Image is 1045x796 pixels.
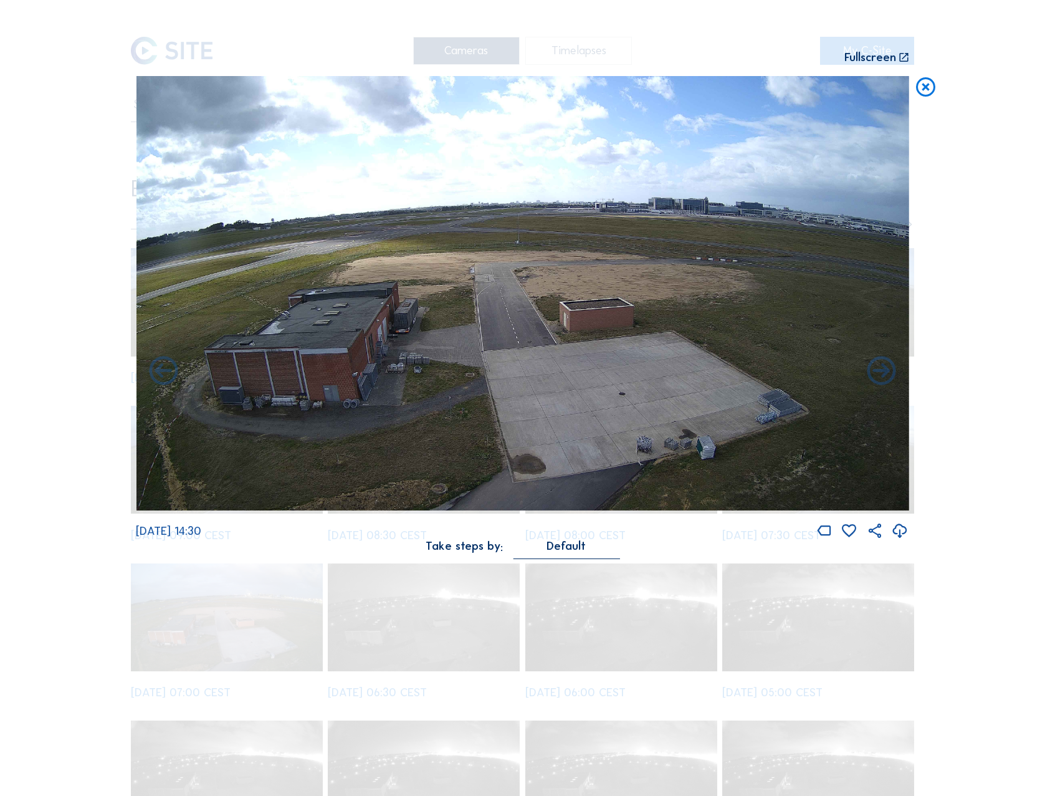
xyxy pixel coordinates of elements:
[844,52,896,64] div: Fullscreen
[146,355,181,389] i: Forward
[136,524,201,538] span: [DATE] 14:30
[136,76,909,511] img: Image
[864,355,899,389] i: Back
[513,540,619,559] div: Default
[426,540,503,552] div: Take steps by:
[546,540,586,552] div: Default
